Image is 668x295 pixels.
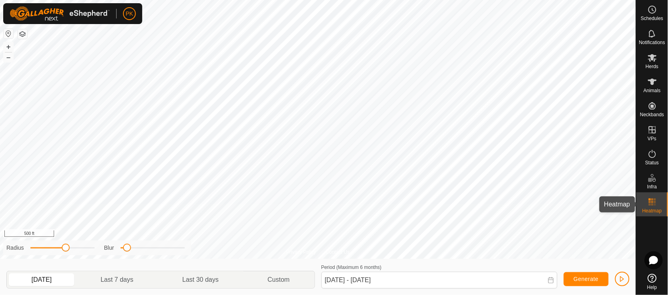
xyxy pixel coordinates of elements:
span: PK [126,10,133,18]
img: Gallagher Logo [10,6,110,21]
button: Reset Map [4,29,13,38]
span: Last 7 days [101,275,133,285]
span: Generate [574,276,599,282]
span: Help [647,285,657,290]
button: + [4,42,13,52]
span: [DATE] [32,275,52,285]
button: Generate [564,272,609,286]
span: Schedules [641,16,663,21]
span: Heatmap [642,208,662,213]
a: Privacy Policy [286,249,316,256]
span: Last 30 days [182,275,219,285]
span: Neckbands [640,112,664,117]
label: Blur [104,244,114,252]
label: Radius [6,244,24,252]
button: Map Layers [18,29,27,39]
span: Infra [647,184,657,189]
a: Contact Us [326,249,349,256]
span: Herds [646,64,658,69]
span: VPs [648,136,656,141]
span: Animals [644,88,661,93]
a: Help [636,271,668,293]
span: Notifications [639,40,665,45]
label: Period (Maximum 6 months) [321,265,382,270]
span: Custom [268,275,290,285]
button: – [4,53,13,62]
span: Status [645,160,659,165]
